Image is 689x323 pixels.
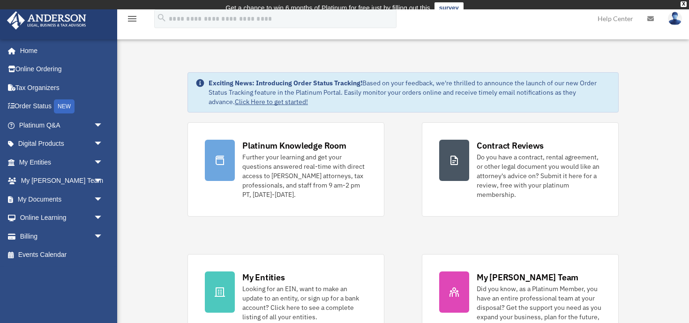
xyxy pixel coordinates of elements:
[7,227,117,246] a: Billingarrow_drop_down
[94,135,112,154] span: arrow_drop_down
[434,2,464,14] a: survey
[7,209,117,227] a: Online Learningarrow_drop_down
[422,122,619,217] a: Contract Reviews Do you have a contract, rental agreement, or other legal document you would like...
[94,209,112,228] span: arrow_drop_down
[242,152,367,199] div: Further your learning and get your questions answered real-time with direct access to [PERSON_NAM...
[242,271,285,283] div: My Entities
[7,190,117,209] a: My Documentsarrow_drop_down
[235,98,308,106] a: Click Here to get started!
[242,284,367,322] div: Looking for an EIN, want to make an update to an entity, or sign up for a bank account? Click her...
[681,1,687,7] div: close
[94,227,112,246] span: arrow_drop_down
[94,116,112,135] span: arrow_drop_down
[477,271,578,283] div: My [PERSON_NAME] Team
[94,172,112,191] span: arrow_drop_down
[54,99,75,113] div: NEW
[7,246,117,264] a: Events Calendar
[7,97,117,116] a: Order StatusNEW
[668,12,682,25] img: User Pic
[477,152,601,199] div: Do you have a contract, rental agreement, or other legal document you would like an attorney's ad...
[242,140,346,151] div: Platinum Knowledge Room
[7,135,117,153] a: Digital Productsarrow_drop_down
[94,190,112,209] span: arrow_drop_down
[477,140,544,151] div: Contract Reviews
[127,16,138,24] a: menu
[7,172,117,190] a: My [PERSON_NAME] Teamarrow_drop_down
[7,41,112,60] a: Home
[7,60,117,79] a: Online Ordering
[127,13,138,24] i: menu
[4,11,89,30] img: Anderson Advisors Platinum Portal
[7,78,117,97] a: Tax Organizers
[225,2,430,14] div: Get a chance to win 6 months of Platinum for free just by filling out this
[187,122,384,217] a: Platinum Knowledge Room Further your learning and get your questions answered real-time with dire...
[94,153,112,172] span: arrow_drop_down
[157,13,167,23] i: search
[209,78,611,106] div: Based on your feedback, we're thrilled to announce the launch of our new Order Status Tracking fe...
[7,116,117,135] a: Platinum Q&Aarrow_drop_down
[7,153,117,172] a: My Entitiesarrow_drop_down
[209,79,362,87] strong: Exciting News: Introducing Order Status Tracking!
